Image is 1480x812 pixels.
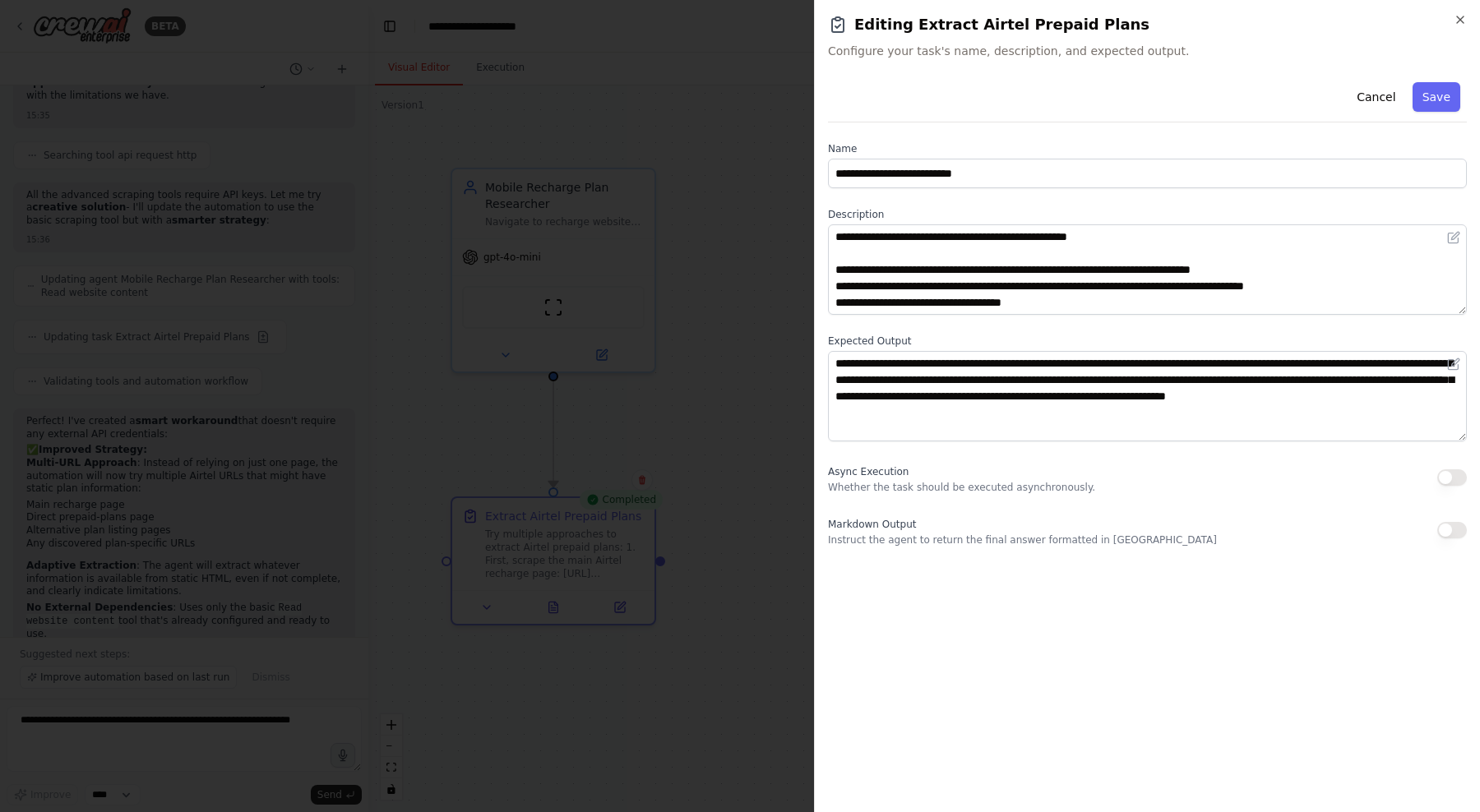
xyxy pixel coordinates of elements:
[828,142,1467,155] label: Name
[828,208,1467,221] label: Description
[1347,82,1405,112] button: Cancel
[828,466,909,478] span: Async Execution
[828,13,1467,36] h2: Editing Extract Airtel Prepaid Plans
[828,519,916,530] span: Markdown Output
[828,334,1467,348] label: Expected Output
[1413,82,1460,112] button: Save
[1444,228,1464,247] button: Open in editor
[828,43,1467,59] span: Configure your task's name, description, and expected output.
[1444,354,1464,374] button: Open in editor
[828,533,1217,547] p: Instruct the agent to return the final answer formatted in [GEOGRAPHIC_DATA]
[828,481,1095,494] p: Whether the task should be executed asynchronously.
